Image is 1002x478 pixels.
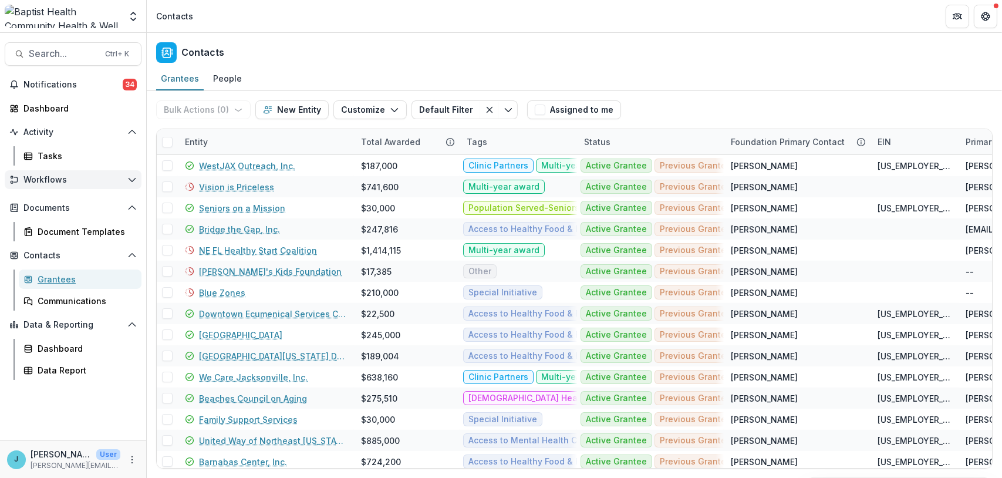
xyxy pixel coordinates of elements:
span: Previous Grantee [660,436,731,446]
a: Family Support Services [199,413,298,426]
div: [US_EMPLOYER_IDENTIFICATION_NUMBER] [878,308,952,320]
div: [PERSON_NAME] [731,413,798,426]
img: Baptist Health Community Health & Well Being logo [5,5,120,28]
div: $741,600 [361,181,399,193]
div: $30,000 [361,202,395,214]
a: Communications [19,291,141,311]
a: [GEOGRAPHIC_DATA][US_STATE] Dept. of Nutrition & Dietetics [199,350,347,362]
span: Previous Grantee [660,245,731,255]
a: Document Templates [19,222,141,241]
div: [PERSON_NAME] [731,350,798,362]
span: Data & Reporting [23,320,123,330]
div: Foundation Primary Contact [724,129,871,154]
div: Foundation Primary Contact [724,136,852,148]
div: Tags [460,129,577,154]
div: EIN [871,136,898,148]
div: Ctrl + K [103,48,131,60]
a: NE FL Healthy Start Coalition [199,244,317,257]
div: People [208,70,247,87]
div: [PERSON_NAME] [731,329,798,341]
a: [PERSON_NAME]'s Kids Foundation [199,265,342,278]
span: Previous Grantee [660,393,731,403]
div: $22,500 [361,308,394,320]
button: Get Help [974,5,997,28]
span: Active Grantee [586,161,647,171]
a: Tasks [19,146,141,166]
span: Workflows [23,175,123,185]
button: Open entity switcher [125,5,141,28]
div: $17,385 [361,265,392,278]
div: -- [966,265,974,278]
span: Population Served-Seniors [468,203,579,213]
span: Active Grantee [586,372,647,382]
span: 34 [123,79,137,90]
div: [US_EMPLOYER_IDENTIFICATION_NUMBER] [878,392,952,405]
div: [PERSON_NAME] [731,244,798,257]
div: $189,004 [361,350,399,362]
div: Tags [460,136,494,148]
a: Barnabas Center, Inc. [199,456,287,468]
p: [PERSON_NAME][EMAIL_ADDRESS][PERSON_NAME][DOMAIN_NAME] [31,460,120,471]
button: Clear filter [480,100,499,119]
span: Clinic Partners [468,161,528,171]
div: Contacts [156,10,193,22]
div: $247,816 [361,223,398,235]
nav: breadcrumb [151,8,198,25]
span: Previous Grantee [660,182,731,192]
div: [PERSON_NAME] [731,456,798,468]
div: [PERSON_NAME] [731,265,798,278]
span: Access to Healthy Food & Food Security [468,309,631,319]
span: Clinic Partners [468,372,528,382]
a: Seniors on a Mission [199,202,285,214]
span: Multi-year award [468,182,539,192]
button: Open Data & Reporting [5,315,141,334]
div: Status [577,136,618,148]
span: Multi-year award [541,161,612,171]
div: Dashboard [23,102,132,115]
div: Entity [178,129,354,154]
div: Jennifer [15,456,19,463]
div: Status [577,129,724,154]
span: Active Grantee [586,288,647,298]
div: Grantees [156,70,204,87]
div: [PERSON_NAME] [731,287,798,299]
a: Bridge the Gap, Inc. [199,223,280,235]
span: Search... [29,48,98,59]
span: Previous Grantee [660,415,731,425]
div: Total Awarded [354,129,460,154]
button: Notifications34 [5,75,141,94]
div: Communications [38,295,132,307]
a: WestJAX Outreach, Inc. [199,160,295,172]
span: Access to Healthy Food & Food Security [468,330,631,340]
span: Active Grantee [586,330,647,340]
span: Access to Healthy Food & Food Security [468,351,631,361]
div: [PERSON_NAME] [731,223,798,235]
div: $275,510 [361,392,397,405]
div: [PERSON_NAME] [731,392,798,405]
span: Special Initiative [468,415,537,425]
span: Previous Grantee [660,372,731,382]
div: [PERSON_NAME] [731,308,798,320]
span: Active Grantee [586,245,647,255]
span: Active Grantee [586,224,647,234]
div: EIN [871,129,959,154]
span: Active Grantee [586,309,647,319]
button: Toggle menu [499,100,518,119]
div: [PERSON_NAME] [731,181,798,193]
a: United Way of Northeast [US_STATE], Inc. [199,435,347,447]
div: [US_EMPLOYER_IDENTIFICATION_NUMBER] [878,329,952,341]
a: Downtown Ecumenical Services Council - DESC [199,308,347,320]
div: $638,160 [361,371,398,383]
div: $1,414,115 [361,244,401,257]
div: $30,000 [361,413,395,426]
button: Search... [5,42,141,66]
button: More [125,453,139,467]
span: Special Initiative [468,288,537,298]
a: We Care Jacksonville, Inc. [199,371,308,383]
p: User [96,449,120,460]
button: Open Documents [5,198,141,217]
button: Open Workflows [5,170,141,189]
